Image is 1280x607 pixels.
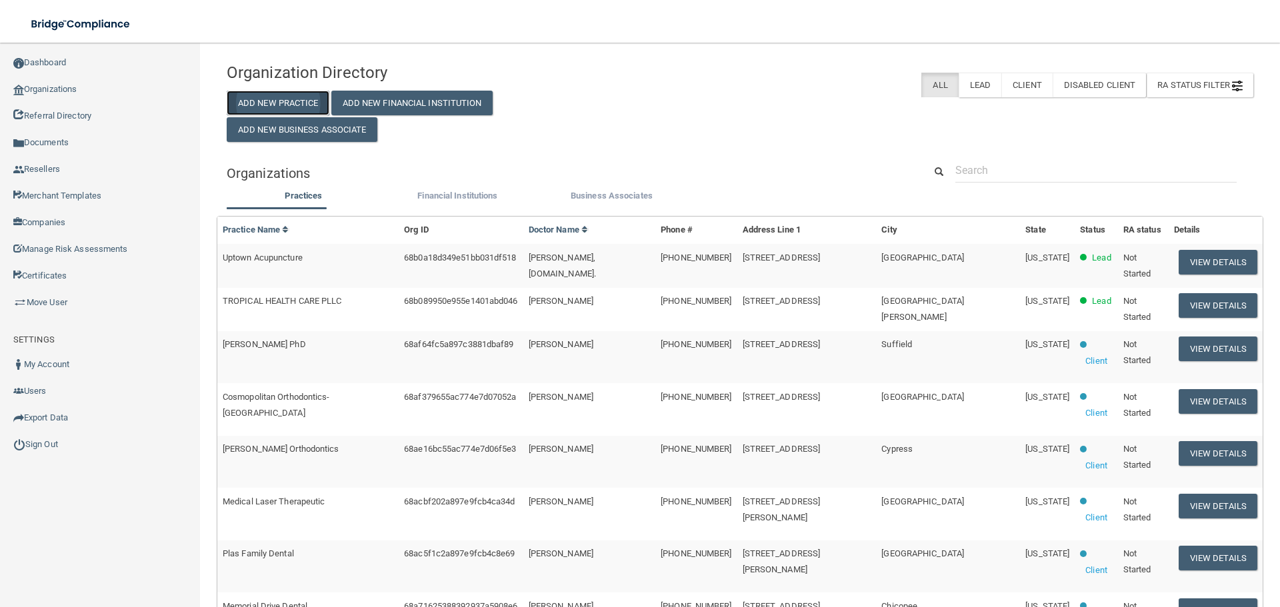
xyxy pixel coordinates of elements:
[417,191,497,201] span: Financial Institutions
[529,296,593,306] span: [PERSON_NAME]
[1025,339,1069,349] span: [US_STATE]
[1157,80,1243,90] span: RA Status Filter
[13,85,24,95] img: organization-icon.f8decf85.png
[1053,73,1147,97] label: Disabled Client
[1025,496,1069,506] span: [US_STATE]
[535,188,689,207] li: Business Associate
[1123,253,1151,279] span: Not Started
[13,138,24,149] img: icon-documents.8dae5593.png
[743,444,821,454] span: [STREET_ADDRESS]
[13,58,24,69] img: ic_dashboard_dark.d01f4a41.png
[1001,73,1053,97] label: Client
[1123,296,1151,322] span: Not Started
[1085,405,1107,421] p: Client
[13,438,25,450] img: ic_power_dark.7ecde6b1.png
[661,339,731,349] span: [PHONE_NUMBER]
[1075,217,1117,244] th: Status
[743,339,821,349] span: [STREET_ADDRESS]
[13,359,24,370] img: ic_user_dark.df1a06c3.png
[661,548,731,558] span: [PHONE_NUMBER]
[20,11,143,38] img: bridge_compliance_login_screen.278c3ca4.svg
[223,253,303,263] span: Uptown Acupuncture
[1025,253,1069,263] span: [US_STATE]
[529,496,593,506] span: [PERSON_NAME]
[1025,444,1069,454] span: [US_STATE]
[876,217,1020,244] th: City
[1020,217,1075,244] th: State
[881,444,913,454] span: Cypress
[743,548,821,574] span: [STREET_ADDRESS][PERSON_NAME]
[1092,293,1111,309] p: Lead
[1169,217,1263,244] th: Details
[1179,389,1257,414] button: View Details
[1025,296,1069,306] span: [US_STATE]
[1179,250,1257,275] button: View Details
[661,253,731,263] span: [PHONE_NUMBER]
[737,217,877,244] th: Address Line 1
[1232,81,1243,91] img: icon-filter@2x.21656d0b.png
[529,339,593,349] span: [PERSON_NAME]
[227,188,381,207] li: Practices
[233,188,374,204] label: Practices
[955,158,1237,183] input: Search
[223,225,289,235] a: Practice Name
[1025,548,1069,558] span: [US_STATE]
[404,444,516,454] span: 68ae16bc55ac774e7d06f5e3
[404,548,515,558] span: 68ac5f1c2a897e9fcb4c8e69
[227,91,329,115] button: Add New Practice
[404,253,516,263] span: 68b0a18d349e51bb031df518
[1123,392,1151,418] span: Not Started
[1085,510,1107,526] p: Client
[743,496,821,522] span: [STREET_ADDRESS][PERSON_NAME]
[1123,496,1151,522] span: Not Started
[529,444,593,454] span: [PERSON_NAME]
[529,548,593,558] span: [PERSON_NAME]
[1025,392,1069,402] span: [US_STATE]
[743,392,821,402] span: [STREET_ADDRESS]
[541,188,682,204] label: Business Associates
[404,496,515,506] span: 68acbf202a897e9fcb4ca34d
[223,444,339,454] span: [PERSON_NAME] Orthodontics
[381,188,535,207] li: Financial Institutions
[13,296,27,309] img: briefcase.64adab9b.png
[404,392,516,402] span: 68af379655ac774e7d07052a
[1085,458,1107,474] p: Client
[529,253,596,279] span: [PERSON_NAME], [DOMAIN_NAME].
[1123,444,1151,470] span: Not Started
[404,296,517,306] span: 68b089950e955e1401abd046
[743,296,821,306] span: [STREET_ADDRESS]
[1179,293,1257,318] button: View Details
[921,73,958,97] label: All
[13,165,24,175] img: ic_reseller.de258add.png
[223,392,330,418] span: Cosmopolitan Orthodontics-[GEOGRAPHIC_DATA]
[661,296,731,306] span: [PHONE_NUMBER]
[13,386,24,396] img: icon-users.e205127d.png
[1049,512,1264,566] iframe: Drift Widget Chat Controller
[1123,339,1151,365] span: Not Started
[1179,441,1257,466] button: View Details
[223,296,342,306] span: TROPICAL HEALTH CARE PLLC
[881,392,964,402] span: [GEOGRAPHIC_DATA]
[13,332,55,348] label: SETTINGS
[881,296,964,322] span: [GEOGRAPHIC_DATA][PERSON_NAME]
[661,496,731,506] span: [PHONE_NUMBER]
[881,339,912,349] span: Suffield
[285,191,322,201] span: Practices
[881,548,964,558] span: [GEOGRAPHIC_DATA]
[661,392,731,402] span: [PHONE_NUMBER]
[227,64,555,81] h4: Organization Directory
[227,166,905,181] h5: Organizations
[529,225,589,235] a: Doctor Name
[661,444,731,454] span: [PHONE_NUMBER]
[529,392,593,402] span: [PERSON_NAME]
[387,188,528,204] label: Financial Institutions
[1092,250,1111,266] p: Lead
[13,412,24,423] img: icon-export.b9366987.png
[404,339,513,349] span: 68af64fc5a897c3881dbaf89
[399,217,523,244] th: Org ID
[743,253,821,263] span: [STREET_ADDRESS]
[959,73,1001,97] label: Lead
[881,253,964,263] span: [GEOGRAPHIC_DATA]
[331,91,493,115] button: Add New Financial Institution
[1118,217,1169,244] th: RA status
